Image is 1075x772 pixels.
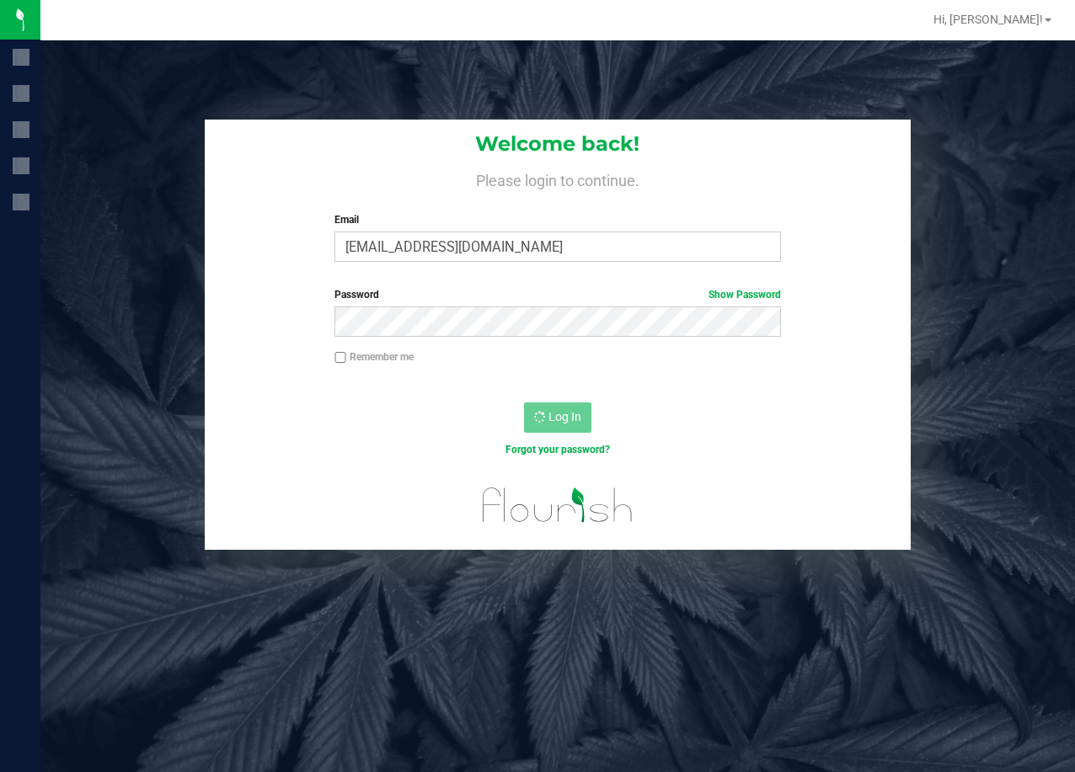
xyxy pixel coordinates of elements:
label: Email [334,212,780,227]
a: Forgot your password? [505,444,610,455]
a: Show Password [709,289,781,301]
button: Log In [524,402,591,433]
h4: Please login to continue. [205,168,912,189]
span: Hi, [PERSON_NAME]! [933,13,1043,26]
input: Remember me [334,352,346,364]
span: Password [334,289,379,301]
h1: Welcome back! [205,133,912,155]
img: flourish_logo.svg [469,475,646,535]
span: Log In [548,410,581,423]
label: Remember me [334,349,414,365]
